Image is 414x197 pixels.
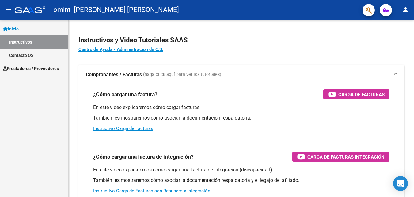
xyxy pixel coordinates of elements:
[5,6,12,13] mat-icon: menu
[78,34,404,46] h2: Instructivos y Video Tutoriales SAAS
[3,26,19,32] span: Inicio
[402,6,409,13] mat-icon: person
[48,3,70,17] span: - omint
[93,104,389,111] p: En este video explicaremos cómo cargar facturas.
[78,47,163,52] a: Centro de Ayuda - Administración de O.S.
[93,188,210,194] a: Instructivo Carga de Facturas con Recupero x Integración
[3,65,59,72] span: Prestadores / Proveedores
[93,167,389,173] p: En este video explicaremos cómo cargar una factura de integración (discapacidad).
[78,65,404,85] mat-expansion-panel-header: Comprobantes / Facturas (haga click aquí para ver los tutoriales)
[292,152,389,162] button: Carga de Facturas Integración
[93,126,153,131] a: Instructivo Carga de Facturas
[93,115,389,121] p: También les mostraremos cómo asociar la documentación respaldatoria.
[338,91,385,98] span: Carga de Facturas
[93,177,389,184] p: También les mostraremos cómo asociar la documentación respaldatoria y el legajo del afiliado.
[323,89,389,99] button: Carga de Facturas
[70,3,179,17] span: - [PERSON_NAME] [PERSON_NAME]
[393,176,408,191] div: Open Intercom Messenger
[86,71,142,78] strong: Comprobantes / Facturas
[93,152,194,161] h3: ¿Cómo cargar una factura de integración?
[307,153,385,161] span: Carga de Facturas Integración
[143,71,221,78] span: (haga click aquí para ver los tutoriales)
[93,90,158,99] h3: ¿Cómo cargar una factura?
